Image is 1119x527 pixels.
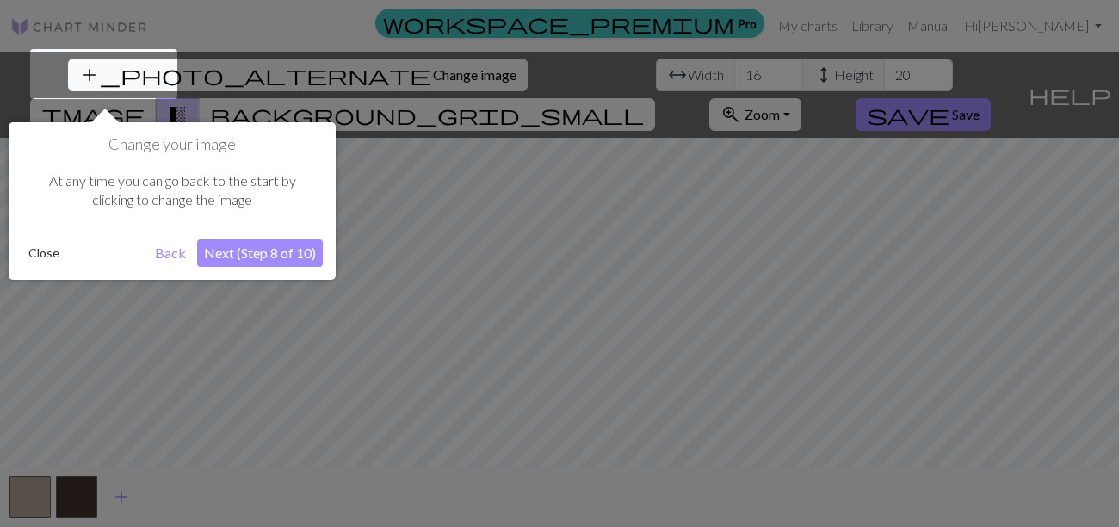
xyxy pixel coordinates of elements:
[22,154,323,227] div: At any time you can go back to the start by clicking to change the image
[22,240,66,266] button: Close
[22,135,323,154] h1: Change your image
[9,122,336,280] div: Change your image
[148,239,193,267] button: Back
[197,239,323,267] button: Next (Step 8 of 10)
